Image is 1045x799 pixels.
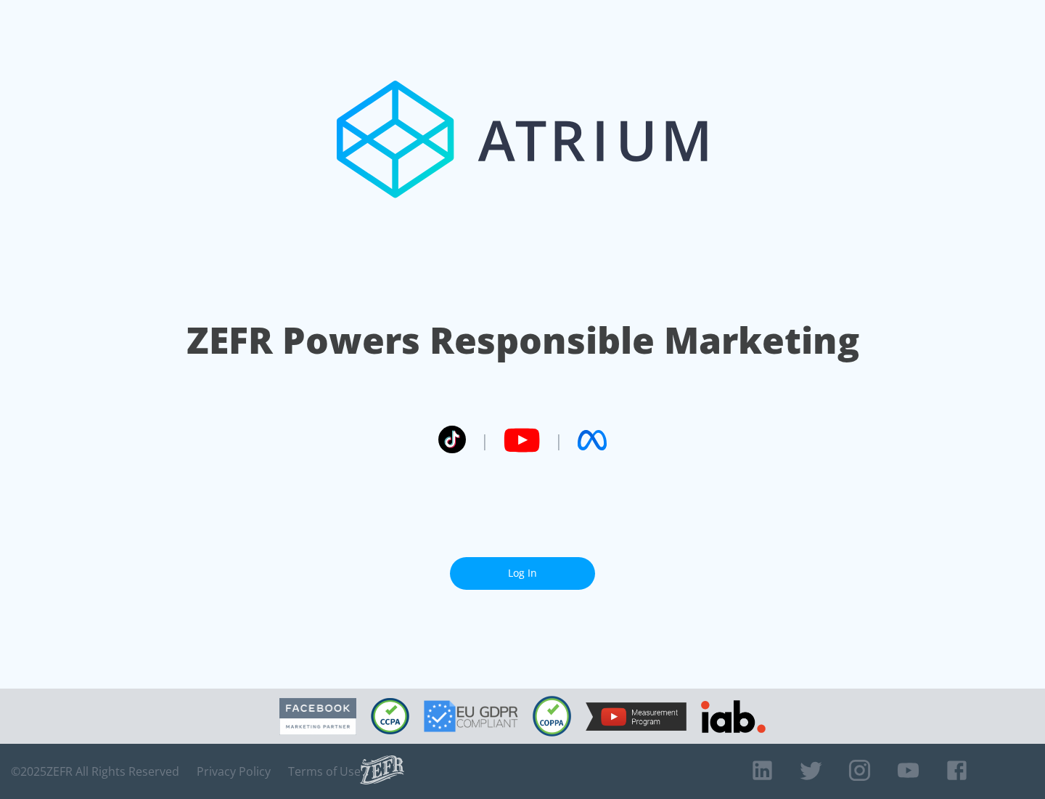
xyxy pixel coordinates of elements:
img: COPPA Compliant [533,696,571,737]
a: Privacy Policy [197,764,271,779]
a: Log In [450,557,595,590]
img: Facebook Marketing Partner [279,698,356,735]
span: © 2025 ZEFR All Rights Reserved [11,764,179,779]
img: GDPR Compliant [424,700,518,732]
span: | [480,429,489,451]
img: CCPA Compliant [371,698,409,734]
a: Terms of Use [288,764,361,779]
h1: ZEFR Powers Responsible Marketing [187,315,859,365]
span: | [554,429,563,451]
img: IAB [701,700,766,733]
img: YouTube Measurement Program [586,702,687,731]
